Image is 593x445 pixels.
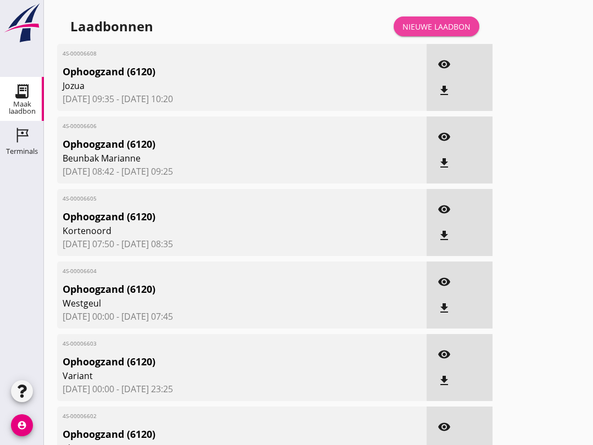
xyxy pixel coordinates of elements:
[63,382,421,396] span: [DATE] 00:00 - [DATE] 23:25
[63,165,421,178] span: [DATE] 08:42 - [DATE] 09:25
[63,152,361,165] span: Beunbak Marianne
[70,18,153,35] div: Laadbonnen
[438,348,451,361] i: visibility
[438,302,451,315] i: file_download
[63,354,361,369] span: Ophoogzand (6120)
[11,414,33,436] i: account_circle
[438,58,451,71] i: visibility
[63,209,361,224] span: Ophoogzand (6120)
[63,369,361,382] span: Variant
[63,194,361,203] span: 4S-00006605
[402,21,471,32] div: Nieuwe laadbon
[63,49,361,58] span: 4S-00006608
[2,3,42,43] img: logo-small.a267ee39.svg
[63,282,361,297] span: Ophoogzand (6120)
[63,237,421,251] span: [DATE] 07:50 - [DATE] 08:35
[63,224,361,237] span: Kortenoord
[438,275,451,288] i: visibility
[438,203,451,216] i: visibility
[63,267,361,275] span: 4S-00006604
[438,420,451,433] i: visibility
[63,310,421,323] span: [DATE] 00:00 - [DATE] 07:45
[63,412,361,420] span: 4S-00006602
[63,137,361,152] span: Ophoogzand (6120)
[394,16,479,36] a: Nieuwe laadbon
[6,148,38,155] div: Terminals
[63,92,421,105] span: [DATE] 09:35 - [DATE] 10:20
[438,374,451,387] i: file_download
[63,79,361,92] span: Jozua
[63,340,361,348] span: 4S-00006603
[438,157,451,170] i: file_download
[63,122,361,130] span: 4S-00006606
[438,229,451,242] i: file_download
[438,130,451,143] i: visibility
[438,84,451,97] i: file_download
[63,64,361,79] span: Ophoogzand (6120)
[63,427,361,442] span: Ophoogzand (6120)
[63,297,361,310] span: Westgeul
